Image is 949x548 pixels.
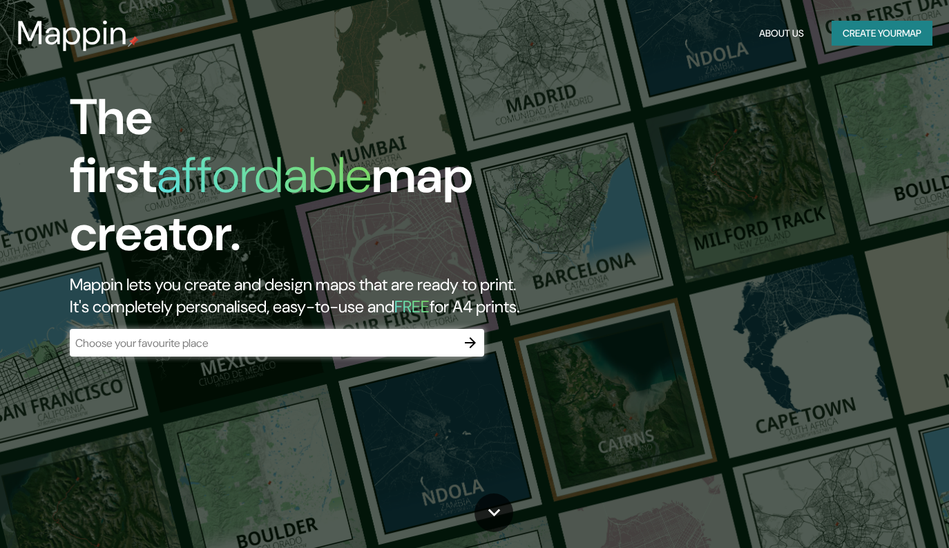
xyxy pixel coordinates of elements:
[128,36,139,47] img: mappin-pin
[17,14,128,53] h3: Mappin
[157,143,372,207] h1: affordable
[754,21,809,46] button: About Us
[832,21,932,46] button: Create yourmap
[70,335,457,351] input: Choose your favourite place
[70,88,544,274] h1: The first map creator.
[394,296,430,317] h5: FREE
[70,274,544,318] h2: Mappin lets you create and design maps that are ready to print. It's completely personalised, eas...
